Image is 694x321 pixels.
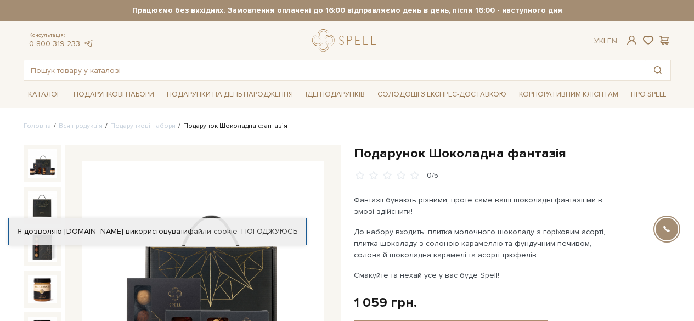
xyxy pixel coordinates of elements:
a: Головна [24,122,51,130]
a: файли cookie [188,227,238,236]
button: Пошук товару у каталозі [645,60,670,80]
div: Ук [594,36,617,46]
p: Фантазії бувають різними, проте саме ваші шоколадні фантазії ми в змозі здійснити! [354,194,611,217]
a: Ідеї подарунків [301,86,369,103]
div: 1 059 грн. [354,294,417,311]
a: Про Spell [627,86,670,103]
a: Подарункові набори [110,122,176,130]
span: | [603,36,605,46]
a: Каталог [24,86,65,103]
img: Подарунок Шоколадна фантазія [28,233,57,261]
a: Солодощі з експрес-доставкою [373,85,511,104]
a: Вся продукція [59,122,103,130]
a: 0 800 319 233 [29,39,80,48]
img: Подарунок Шоколадна фантазія [28,149,57,178]
img: Подарунок Шоколадна фантазія [28,275,57,303]
img: Подарунок Шоколадна фантазія [28,191,57,219]
input: Пошук товару у каталозі [24,60,645,80]
h1: Подарунок Шоколадна фантазія [354,145,671,162]
a: Подарункові набори [69,86,159,103]
a: logo [312,29,381,52]
p: Смакуйте та нехай усе у вас буде Spell! [354,269,611,281]
div: 0/5 [427,171,438,181]
a: Подарунки на День народження [162,86,297,103]
a: En [607,36,617,46]
a: Корпоративним клієнтам [515,86,623,103]
li: Подарунок Шоколадна фантазія [176,121,287,131]
a: Погоджуюсь [241,227,297,236]
a: telegram [83,39,94,48]
span: Консультація: [29,32,94,39]
p: До набору входить: плитка молочного шоколаду з горіховим асорті, плитка шоколаду з солоною караме... [354,226,611,261]
strong: Працюємо без вихідних. Замовлення оплачені до 16:00 відправляємо день в день, після 16:00 - насту... [24,5,671,15]
div: Я дозволяю [DOMAIN_NAME] використовувати [9,227,306,236]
